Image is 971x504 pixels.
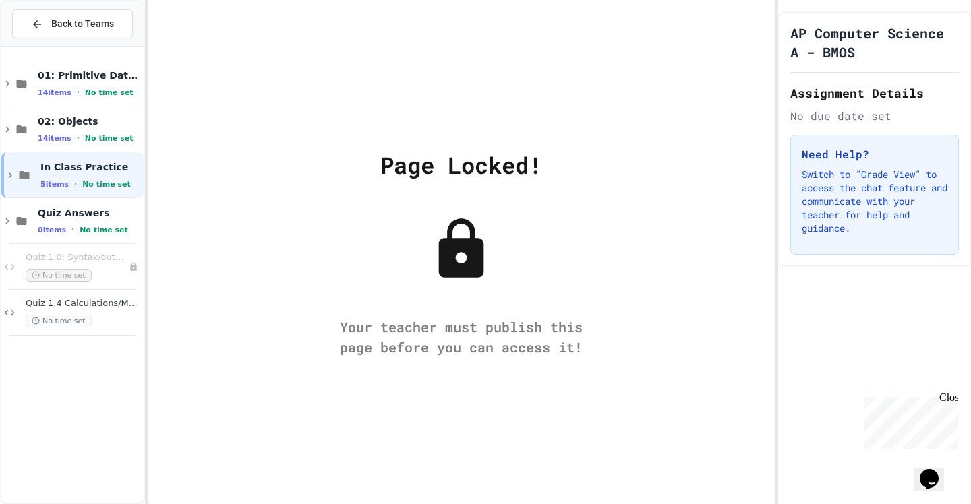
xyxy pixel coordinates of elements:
[859,391,958,449] iframe: chat widget
[38,69,141,82] span: 01: Primitive Data Types
[38,226,66,234] span: 0 items
[38,207,141,219] span: Quiz Answers
[802,168,947,235] p: Switch to "Grade View" to access the chat feature and communicate with your teacher for help and ...
[38,88,71,97] span: 14 items
[77,133,80,144] span: •
[38,115,141,127] span: 02: Objects
[82,180,131,189] span: No time set
[26,269,92,282] span: No time set
[38,134,71,143] span: 14 items
[85,88,134,97] span: No time set
[26,252,129,263] span: Quiz 1.0: Syntax/output
[129,262,138,272] div: Unpublished
[74,179,77,189] span: •
[40,161,141,173] span: In Class Practice
[77,87,80,98] span: •
[71,224,74,235] span: •
[80,226,128,234] span: No time set
[790,84,959,102] h2: Assignment Details
[790,108,959,124] div: No due date set
[12,9,133,38] button: Back to Teams
[914,450,958,491] iframe: chat widget
[5,5,93,86] div: Chat with us now!Close
[326,317,596,357] div: Your teacher must publish this page before you can access it!
[790,24,959,61] h1: AP Computer Science A - BMOS
[26,315,92,327] span: No time set
[380,148,542,182] div: Page Locked!
[40,180,69,189] span: 5 items
[26,298,141,309] span: Quiz 1.4 Calculations/Math
[85,134,134,143] span: No time set
[802,146,947,162] h3: Need Help?
[51,17,114,31] span: Back to Teams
